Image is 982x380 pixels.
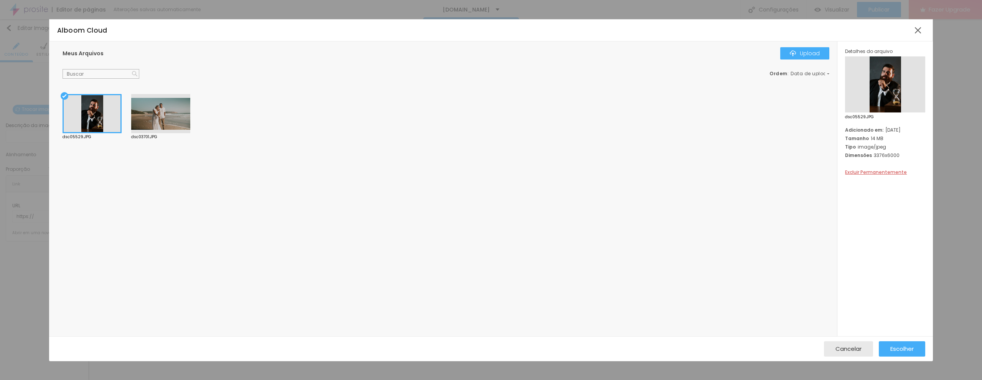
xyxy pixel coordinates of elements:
img: Icone [132,71,137,76]
input: Buscar [63,69,139,79]
img: Icone [790,50,796,56]
span: Alboom Cloud [57,26,107,35]
div: dsc03701.JPG [131,135,190,139]
button: IconeUpload [780,47,829,59]
button: Cancelar [824,341,873,357]
div: [DATE] [845,127,925,133]
span: Ordem [769,70,788,77]
span: Escolher [890,345,914,352]
div: dsc05529.JPG [63,135,122,139]
div: Upload [790,50,820,56]
span: Meus Arquivos [63,50,104,57]
span: dsc05529.JPG [845,115,925,119]
span: Cancelar [835,345,862,352]
div: 14 MB [845,135,925,142]
span: Detalhes do arquivo [845,48,893,55]
button: Escolher [879,341,925,357]
div: image/jpeg [845,144,925,150]
span: Adicionado em: [845,127,883,133]
span: Dimensões [845,152,872,159]
span: Data de upload [791,71,830,76]
div: 3376x6000 [845,152,925,159]
span: Tipo [845,144,856,150]
span: Tamanho [845,135,869,142]
div: : [769,71,829,76]
span: Excluir Permanentemente [845,169,907,175]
